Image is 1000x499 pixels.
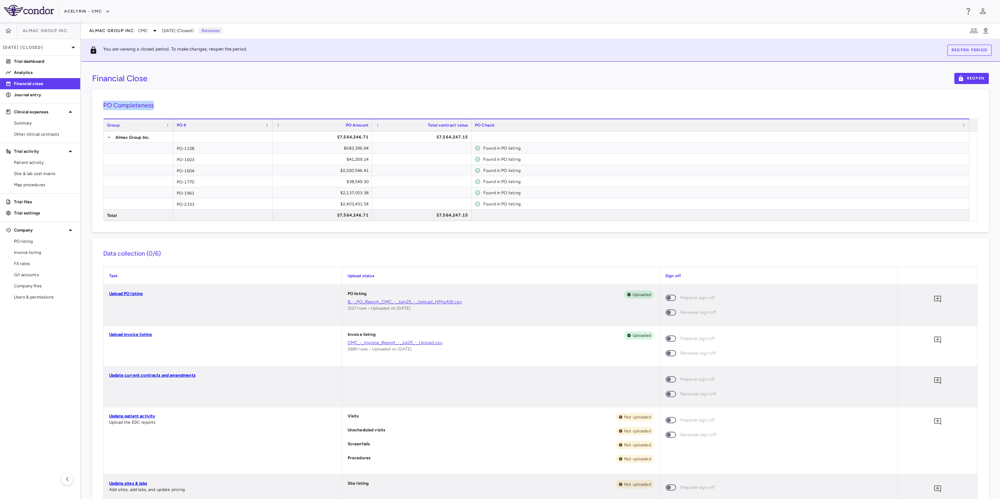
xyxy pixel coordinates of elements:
[346,123,369,128] span: PO Amount
[279,210,369,221] div: $7,564,246.71
[680,376,715,383] span: Preparer sign off
[680,390,717,398] span: Reviewer sign off
[348,441,370,449] p: Screenfails
[279,198,369,210] div: $2,403,431.54
[14,199,75,205] p: Trial files
[621,428,654,434] span: Not uploaded
[680,349,717,357] span: Reviewer sign off
[378,131,468,143] div: $7,564,247.15
[665,273,892,279] p: Sign off
[428,123,468,128] span: Total contract value
[348,299,654,305] a: B_-_PO_Report_CMC_-_July25_-_Upload_HPhzASt.csv
[14,272,75,278] span: G/l accounts
[680,294,715,302] span: Preparer sign off
[109,332,152,337] a: Upload invoice listing
[348,331,376,340] p: Invoice listing
[14,120,75,126] span: Summary
[279,176,369,187] div: $38,549.30
[680,335,715,342] span: Preparer sign off
[279,165,369,176] div: $2,260,546.41
[933,336,942,344] svg: Add comment
[279,154,369,165] div: $41,269.14
[92,73,147,84] h3: Financial Close
[173,176,273,187] div: PO-1770
[483,187,966,198] div: Found in PO listing
[14,238,75,244] span: PO listing
[348,340,654,346] a: CMC_-_Invoice_Report_-_Jul25_-_Upload.csv
[483,176,966,187] div: Found in PO listing
[14,109,66,115] p: Clinical expenses
[348,273,654,279] p: Upload status
[954,73,989,84] button: Reopen
[348,480,369,489] p: Site listing
[621,442,654,448] span: Not uploaded
[14,283,75,289] span: Company files
[933,417,942,426] svg: Add comment
[173,143,273,153] div: PO-1158
[932,483,944,495] button: Add comment
[483,198,966,210] div: Found in PO listing
[621,481,654,487] span: Not uploaded
[475,123,494,128] span: PO Check
[14,182,75,188] span: Map procedures
[109,487,185,492] span: Add sites, add labs, and update pricing
[173,198,273,209] div: PO-2333
[14,131,75,137] span: Other clinical contracts
[109,414,155,418] a: Update patient activity
[621,414,654,420] span: Not uploaded
[932,375,944,387] button: Add comment
[483,154,966,165] div: Found in PO listing
[933,485,942,493] svg: Add comment
[14,58,75,65] p: Trial dashboard
[14,148,66,154] p: Trial activity
[103,101,978,110] h6: PO Completeness
[630,332,654,339] span: Uploaded
[348,455,371,463] p: Procedures
[173,154,273,165] div: PO-1603
[23,28,69,33] span: Almac Group Inc.
[348,306,411,311] span: 1227 rows • Uploaded on [DATE]
[107,210,117,221] span: Total
[680,416,715,424] span: Preparer sign off
[14,171,75,177] span: Site & lab cost matrix
[933,377,942,385] svg: Add comment
[14,260,75,267] span: FX rates
[14,159,75,166] span: Patient activity
[378,210,468,221] div: $7,564,247.15
[89,28,135,33] span: Almac Group Inc.
[103,46,247,54] p: You are viewing a closed period. To make changes, reopen the period.
[3,44,69,51] p: [DATE] (Closed)
[14,249,75,256] span: Invoice listing
[621,456,654,462] span: Not uploaded
[348,290,367,299] p: PO listing
[348,413,359,421] p: Visits
[483,165,966,176] div: Found in PO listing
[14,81,75,87] p: Financial close
[279,143,369,154] div: $683,396.94
[4,5,54,16] img: logo-full-SnFGN8VE.png
[162,28,193,34] span: [DATE] (Closed)
[64,6,110,17] button: Acelyrin - CMC
[680,309,717,316] span: Reviewer sign off
[109,373,196,378] a: Update current contracts and amendments
[109,291,143,296] a: Upload PO listing
[14,210,75,216] p: Trial settings
[279,187,369,198] div: $2,137,053.38
[115,132,150,143] span: Almac Group Inc.
[279,131,369,143] div: $7,564,246.71
[173,187,273,198] div: PO-1961
[932,416,944,428] button: Add comment
[14,69,75,76] p: Analytics
[630,292,654,298] span: Uploaded
[199,28,223,34] p: Reviewer
[107,123,120,128] span: Group
[109,481,147,486] a: Update sites & labs
[14,227,66,233] p: Company
[933,295,942,303] svg: Add comment
[348,347,412,351] span: 2889 rows • Uploaded on [DATE]
[14,92,75,98] p: Journal entry
[348,427,386,435] p: Unscheduled visits
[483,143,966,154] div: Found in PO listing
[109,273,336,279] p: Task
[173,165,273,176] div: PO-1604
